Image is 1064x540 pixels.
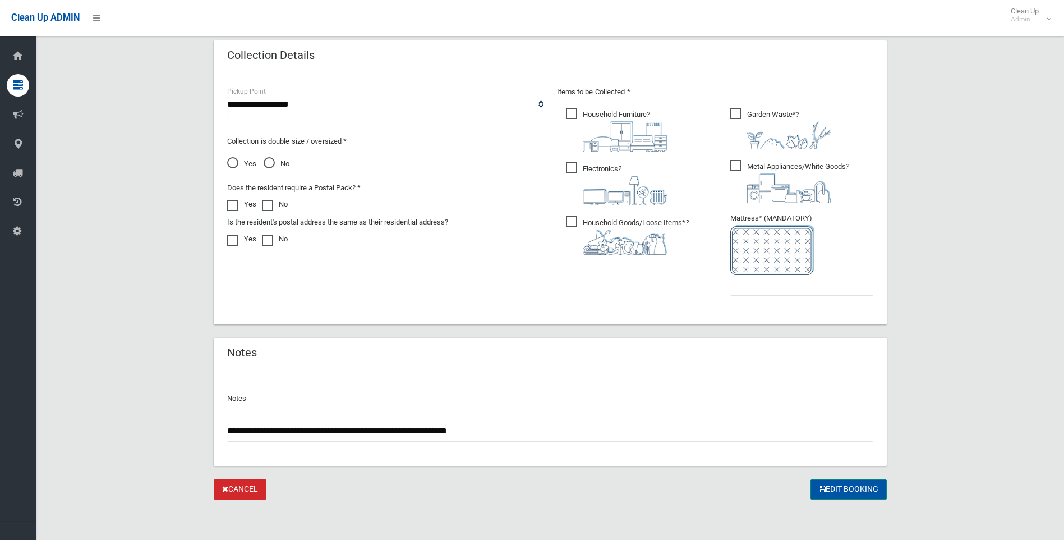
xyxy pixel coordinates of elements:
span: No [264,157,289,171]
img: 394712a680b73dbc3d2a6a3a7ffe5a07.png [583,176,667,205]
span: Garden Waste* [730,108,831,149]
p: Notes [227,392,873,405]
header: Notes [214,342,270,364]
i: ? [747,162,849,203]
small: Admin [1011,15,1039,24]
label: No [262,232,288,246]
i: ? [747,110,831,149]
p: Collection is double size / oversized * [227,135,543,148]
span: Household Furniture [566,108,667,152]
span: Yes [227,157,256,171]
span: Clean Up [1005,7,1050,24]
label: Yes [227,232,256,246]
span: Electronics [566,162,667,205]
img: b13cc3517677393f34c0a387616ef184.png [583,230,667,255]
i: ? [583,218,689,255]
label: No [262,198,288,211]
span: Mattress* (MANDATORY) [730,214,873,275]
img: aa9efdbe659d29b613fca23ba79d85cb.png [583,121,667,152]
img: 36c1b0289cb1767239cdd3de9e694f19.png [747,173,831,203]
img: e7408bece873d2c1783593a074e5cb2f.png [730,225,814,275]
img: 4fd8a5c772b2c999c83690221e5242e0.png [747,121,831,149]
p: Items to be Collected * [557,85,873,99]
button: Edit Booking [810,479,887,500]
span: Clean Up ADMIN [11,12,80,23]
i: ? [583,164,667,205]
label: Yes [227,198,256,211]
i: ? [583,110,667,152]
header: Collection Details [214,44,328,66]
span: Household Goods/Loose Items* [566,216,689,255]
a: Cancel [214,479,266,500]
label: Is the resident's postal address the same as their residential address? [227,216,448,229]
label: Does the resident require a Postal Pack? * [227,181,361,195]
span: Metal Appliances/White Goods [730,160,849,203]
